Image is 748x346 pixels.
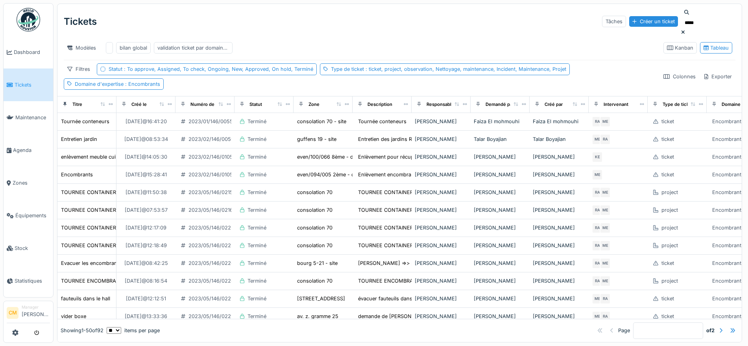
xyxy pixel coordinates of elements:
div: [PERSON_NAME] [415,313,467,320]
div: Entretien jardin [61,135,97,143]
div: items per page [107,327,160,335]
a: Équipements [4,199,53,232]
div: Type de ticket [331,65,566,73]
div: 2023/05/146/02154 [188,189,236,196]
div: vider boxe [61,313,86,320]
div: [PERSON_NAME] [415,242,467,249]
div: RA [592,116,603,127]
div: Enlèvement pour récupération meuble cuisine [358,153,468,161]
div: [PERSON_NAME] [415,135,467,143]
div: 2023/02/146/01050 [188,153,236,161]
div: ME [592,134,603,145]
div: ME [600,276,611,287]
div: [PERSON_NAME] [415,118,467,125]
div: [DATE] @ 12:17:09 [126,224,166,231]
div: TOURNEE CONTAINERS [61,242,119,249]
div: Terminé [247,135,266,143]
div: Encombrants [712,224,744,231]
div: [DATE] @ 14:05:30 [125,153,167,161]
div: [PERSON_NAME] [533,313,585,320]
div: Terminé [247,313,266,320]
div: project [661,206,678,214]
div: ticket [661,259,674,267]
div: Terminé [247,189,266,196]
div: Statut [249,101,262,108]
div: Demandé par [486,101,514,108]
div: [DATE] @ 12:18:49 [126,242,167,249]
div: ticket [661,313,674,320]
div: 2023/05/146/02163 [188,206,236,214]
a: Maintenance [4,101,53,134]
div: consolation 70 [297,277,332,285]
div: bilan global [120,44,147,52]
span: Stock [15,244,50,252]
div: guffens 19 - site [297,135,336,143]
div: [PERSON_NAME] [474,277,526,285]
div: Encombrants [712,242,744,249]
div: ticket [661,135,674,143]
div: RA [592,276,603,287]
div: validation ticket par domaine d'expertise [157,44,229,52]
div: 2023/05/146/02298 [188,313,237,320]
div: Kanban [667,44,693,52]
div: [DATE] @ 11:50:38 [126,189,167,196]
span: Agenda [13,146,50,154]
div: [PERSON_NAME] [415,171,467,178]
div: fauteuils dans le hall [61,295,110,302]
div: 2023/05/146/02252 [188,242,237,249]
li: CM [7,307,18,319]
div: Encombrants [712,135,744,143]
div: Créer un ticket [629,16,678,27]
div: Terminé [247,259,266,267]
span: : Encombrants [124,81,160,87]
div: [DATE] @ 12:12:51 [126,295,166,302]
a: Statistiques [4,265,53,297]
div: ME [600,116,611,127]
a: Stock [4,232,53,265]
div: TOURNEE ENCOMBRANTS [61,277,126,285]
div: RA [592,258,603,269]
div: [DATE] @ 13:33:36 [125,313,167,320]
div: 2023/05/146/02265 [188,259,237,267]
div: Encombrants [712,153,744,161]
div: RA [592,205,603,216]
div: Tableau [704,44,729,52]
div: [PERSON_NAME] [533,295,585,302]
div: bourg 5-21 - site [297,259,338,267]
div: even/100/066 8ème - d [297,153,353,161]
a: Agenda [4,134,53,167]
div: Terminé [247,171,266,178]
div: ticket [661,295,674,302]
div: [PERSON_NAME] [415,206,467,214]
span: Tickets [15,81,50,89]
div: [STREET_ADDRESS] [297,295,345,302]
div: [PERSON_NAME] [533,189,585,196]
div: 2023/01/146/00557 [188,118,236,125]
div: Encombrants [712,171,744,178]
span: : To approve, Assigned, To check, Ongoing, New, Approved, On hold, Terminé [122,66,313,72]
div: RA [592,187,603,198]
span: Dashboard [14,48,50,56]
li: [PERSON_NAME] [22,304,50,321]
div: ME [600,187,611,198]
div: Exporter [701,71,735,82]
div: TOURNEE CONTAINERS [61,189,119,196]
div: Page [618,327,630,335]
div: [PERSON_NAME] [415,153,467,161]
div: ticket [661,153,674,161]
div: Terminé [247,118,266,125]
div: RA [592,222,603,233]
div: Encombrants [712,118,744,125]
div: Responsable [427,101,454,108]
div: consolation 70 [297,224,332,231]
img: Badge_color-CXgf-gQk.svg [17,8,40,31]
div: Encombrants [712,313,744,320]
div: [PERSON_NAME] [415,224,467,231]
div: project [661,224,678,231]
a: Zones [4,167,53,199]
div: Tournée conteneurs [358,118,406,125]
div: Encombrants [712,259,744,267]
div: [PERSON_NAME] [474,242,526,249]
div: Colonnes [660,71,699,82]
span: Zones [13,179,50,187]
